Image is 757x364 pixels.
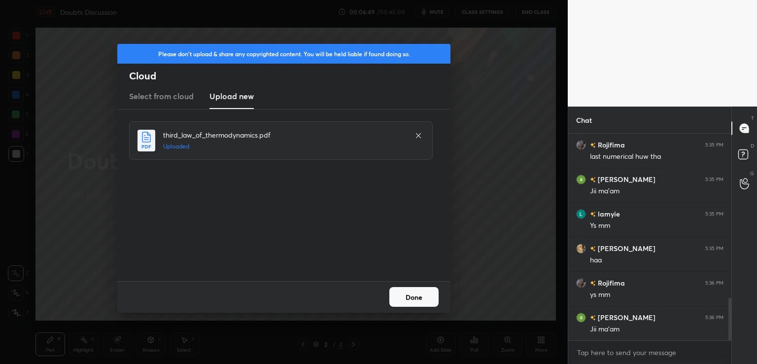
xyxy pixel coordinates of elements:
[389,287,439,307] button: Done
[576,244,586,254] img: 3ba5f3331d8f441b9759f01e6fcbb600.jpg
[590,290,723,300] div: ys mm
[590,315,596,321] img: no-rating-badge.077c3623.svg
[596,243,655,254] h6: [PERSON_NAME]
[596,140,625,150] h6: Rojifima
[596,312,655,323] h6: [PERSON_NAME]
[576,278,586,288] img: bc3902c77f734f76876f87940ea1a587.jpg
[590,325,723,334] div: Jii ma'am
[568,107,600,133] p: Chat
[590,186,723,196] div: Jii ma'am
[705,246,723,252] div: 5:35 PM
[590,143,596,148] img: no-rating-badge.077c3623.svg
[705,177,723,182] div: 5:35 PM
[750,170,754,177] p: G
[590,246,596,252] img: no-rating-badge.077c3623.svg
[576,313,586,323] img: 5b4346759121459092d585ae8ee704c0.67735597_3
[590,221,723,231] div: Ys mm
[596,209,620,219] h6: lamyie
[576,175,586,184] img: 5b4346759121459092d585ae8ee704c0.67735597_3
[590,177,596,182] img: no-rating-badge.077c3623.svg
[163,130,405,140] h4: third_law_of_thermodynamics.pdf
[590,152,723,162] div: last numerical huw tha
[590,281,596,286] img: no-rating-badge.077c3623.svg
[596,174,655,184] h6: [PERSON_NAME]
[590,255,723,265] div: haa
[590,212,596,217] img: no-rating-badge.077c3623.svg
[209,90,254,102] h3: Upload new
[705,280,723,286] div: 5:36 PM
[751,142,754,149] p: D
[163,142,405,151] h5: Uploaded
[129,70,450,82] h2: Cloud
[596,278,625,288] h6: Rojifima
[705,315,723,321] div: 5:36 PM
[568,134,731,341] div: grid
[117,44,450,64] div: Please don't upload & share any copyrighted content. You will be held liable if found doing so.
[705,142,723,148] div: 5:35 PM
[751,114,754,122] p: T
[705,211,723,217] div: 5:35 PM
[576,140,586,150] img: bc3902c77f734f76876f87940ea1a587.jpg
[576,209,586,219] img: 813bb185137d43838d7f951813c9d4ef.40899250_3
